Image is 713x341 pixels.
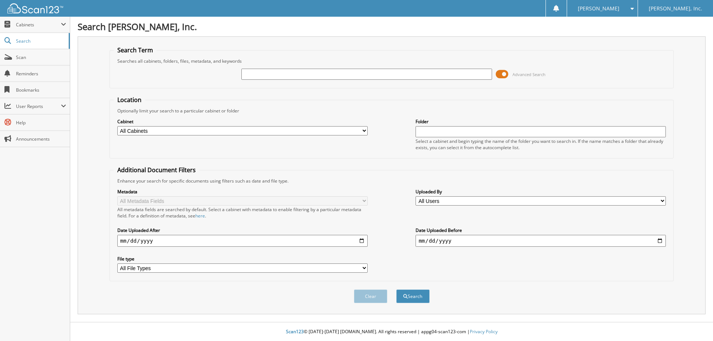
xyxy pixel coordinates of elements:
span: [PERSON_NAME], Inc. [649,6,702,11]
span: Bookmarks [16,87,66,93]
legend: Additional Document Filters [114,166,199,174]
input: start [117,235,368,247]
span: Scan123 [286,328,304,335]
legend: Search Term [114,46,157,54]
div: Searches all cabinets, folders, files, metadata, and keywords [114,58,670,64]
span: User Reports [16,103,61,109]
span: Help [16,119,66,126]
label: Cabinet [117,118,368,125]
span: Scan [16,54,66,60]
span: Search [16,38,65,44]
legend: Location [114,96,145,104]
button: Clear [354,289,387,303]
h1: Search [PERSON_NAME], Inc. [78,20,706,33]
label: File type [117,256,368,262]
div: Optionally limit your search to a particular cabinet or folder [114,108,670,114]
span: [PERSON_NAME] [578,6,619,11]
label: Metadata [117,188,368,195]
div: Enhance your search for specific documents using filters such as date and file type. [114,178,670,184]
div: Select a cabinet and begin typing the name of the folder you want to search in. If the name match... [416,138,666,151]
div: All metadata fields are searched by default. Select a cabinet with metadata to enable filtering b... [117,206,368,219]
span: Cabinets [16,22,61,28]
div: © [DATE]-[DATE] [DOMAIN_NAME]. All rights reserved | appg04-scan123-com | [70,323,713,341]
label: Date Uploaded Before [416,227,666,233]
span: Announcements [16,136,66,142]
span: Reminders [16,71,66,77]
button: Search [396,289,430,303]
img: scan123-logo-white.svg [7,3,63,13]
span: Advanced Search [512,72,546,77]
a: here [195,213,205,219]
a: Privacy Policy [470,328,498,335]
label: Date Uploaded After [117,227,368,233]
input: end [416,235,666,247]
label: Folder [416,118,666,125]
label: Uploaded By [416,188,666,195]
